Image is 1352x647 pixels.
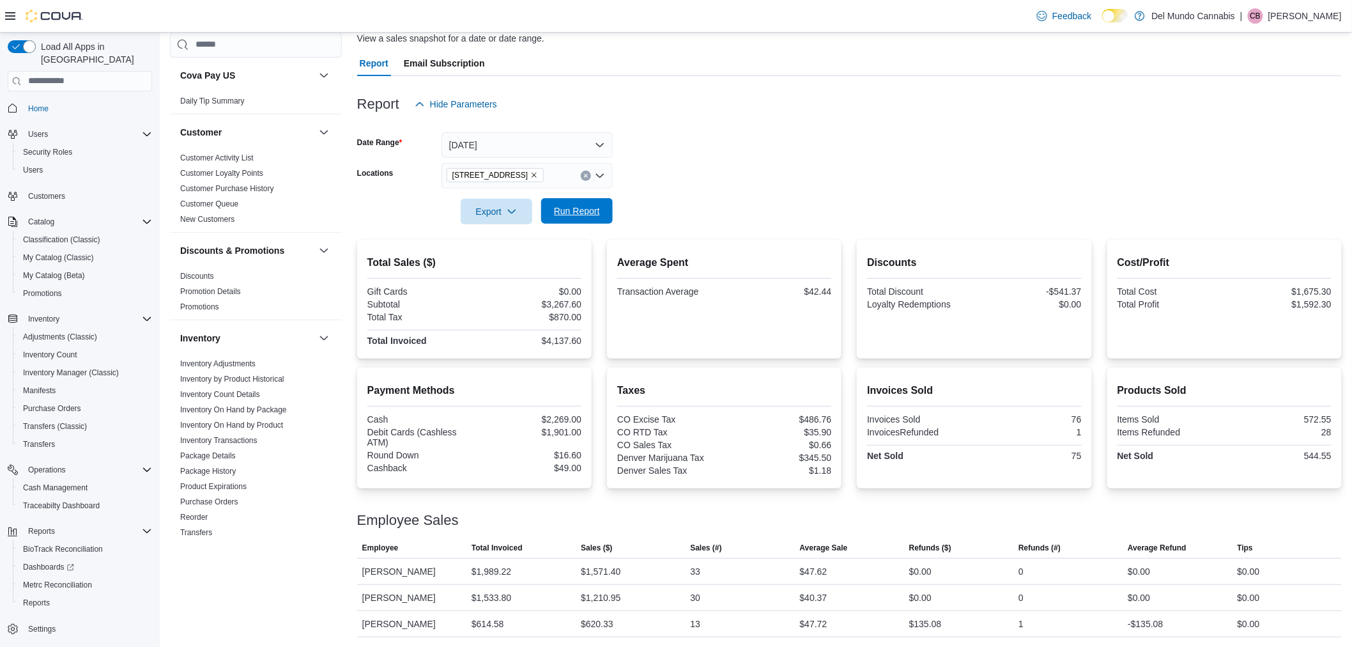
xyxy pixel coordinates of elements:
button: My Catalog (Beta) [13,267,157,285]
div: $35.90 [727,427,832,437]
h2: Invoices Sold [867,383,1081,398]
span: My Catalog (Beta) [23,270,85,281]
h3: Cova Pay US [180,69,235,82]
button: Reports [3,522,157,540]
div: InvoicesRefunded [867,427,972,437]
span: Customers [23,188,152,204]
span: Product Expirations [180,481,247,492]
p: [PERSON_NAME] [1268,8,1342,24]
span: Package History [180,466,236,476]
div: Customer [170,150,342,232]
button: Home [3,99,157,118]
div: Discounts & Promotions [170,269,342,320]
p: | [1240,8,1243,24]
span: Discounts [180,271,214,281]
h2: Products Sold [1118,383,1332,398]
a: My Catalog (Beta) [18,268,90,283]
button: Inventory [3,310,157,328]
div: CO RTD Tax [617,427,722,437]
button: Adjustments (Classic) [13,328,157,346]
button: Customers [3,187,157,205]
div: $16.60 [477,450,581,460]
span: Traceabilty Dashboard [23,501,100,511]
div: $0.00 [1238,590,1260,605]
span: Average Sale [800,543,848,553]
div: -$135.08 [1128,616,1163,632]
span: Sales ($) [581,543,612,553]
span: Email Subscription [404,51,485,76]
a: Traceabilty Dashboard [18,498,105,513]
div: 13 [690,616,700,632]
div: 28 [1227,427,1332,437]
h3: Inventory [180,332,220,345]
button: Export [461,199,532,224]
span: Purchase Orders [18,401,152,416]
span: Transfers [180,527,212,538]
button: Cash Management [13,479,157,497]
span: Hide Parameters [430,98,497,111]
span: [STREET_ADDRESS] [452,169,528,182]
span: Operations [23,462,152,478]
span: Users [18,162,152,178]
div: $1,210.95 [581,590,620,605]
a: Customers [23,189,70,204]
a: Purchase Orders [18,401,86,416]
span: Customer Loyalty Points [180,168,263,178]
button: Transfers (Classic) [13,417,157,435]
button: Settings [3,620,157,638]
div: 33 [690,564,700,579]
span: Manifests [23,386,56,396]
h2: Payment Methods [367,383,581,398]
a: Inventory Count Details [180,390,260,399]
button: Promotions [13,285,157,302]
div: Cova Pay US [170,93,342,114]
a: Cash Management [18,480,93,495]
a: Daily Tip Summary [180,97,245,105]
a: Dashboards [13,558,157,576]
div: Items Refunded [1118,427,1222,437]
button: Inventory [23,311,65,327]
span: My Catalog (Classic) [18,250,152,265]
div: $1,675.30 [1227,286,1332,297]
button: BioTrack Reconciliation [13,540,157,558]
a: Metrc Reconciliation [18,577,97,593]
a: Customer Purchase History [180,184,274,193]
span: Transfers (Classic) [23,421,87,432]
div: Invoices Sold [867,414,972,425]
span: Users [23,165,43,175]
div: $0.00 [1238,616,1260,632]
a: Classification (Classic) [18,232,105,247]
strong: Net Sold [867,451,903,461]
span: Adjustments (Classic) [23,332,97,342]
div: $2,269.00 [477,414,581,425]
h3: Report [357,97,399,112]
button: Inventory [316,331,332,346]
a: Promotion Details [180,287,241,296]
button: Reports [13,594,157,612]
div: CO Excise Tax [617,414,722,425]
div: $47.72 [800,616,827,632]
span: Cash Management [18,480,152,495]
span: Promotions [23,288,62,299]
span: Metrc Reconciliation [18,577,152,593]
h3: Discounts & Promotions [180,244,284,257]
span: Run Report [554,205,600,217]
a: Package Details [180,451,236,460]
span: Users [28,129,48,139]
button: Hide Parameters [410,91,502,117]
span: Transfers [18,437,152,452]
div: Cody Brumfield [1248,8,1263,24]
a: Transfers [180,528,212,537]
span: Promotion Details [180,286,241,297]
span: Inventory On Hand by Package [180,405,287,415]
a: Manifests [18,383,61,398]
a: Transfers [18,437,60,452]
span: Inventory Count [23,350,77,360]
a: Inventory Adjustments [180,359,256,368]
button: Inventory Manager (Classic) [13,364,157,382]
div: $0.00 [1128,590,1150,605]
span: Reports [23,524,152,539]
span: Inventory Manager (Classic) [23,368,119,378]
button: Operations [3,461,157,479]
div: 1 [1018,616,1024,632]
